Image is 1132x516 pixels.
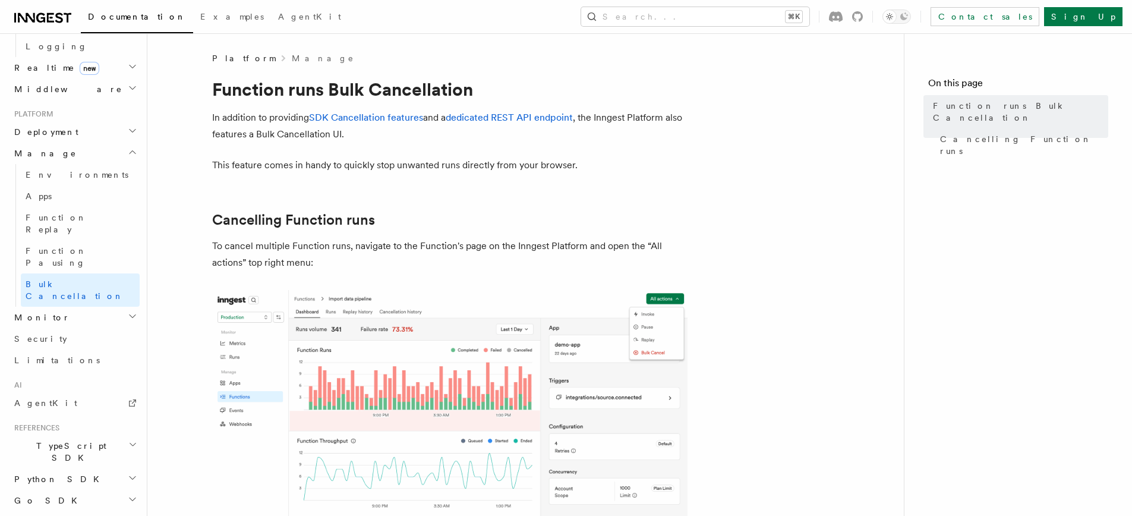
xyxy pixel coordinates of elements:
a: Security [10,328,140,350]
kbd: ⌘K [786,11,802,23]
span: TypeScript SDK [10,440,128,464]
a: Function runs Bulk Cancellation [928,95,1108,128]
span: Environments [26,170,128,180]
span: AgentKit [278,12,341,21]
span: Platform [212,52,275,64]
button: Search...⌘K [581,7,809,26]
span: Examples [200,12,264,21]
span: Platform [10,109,53,119]
span: Cancelling Function runs [940,133,1108,157]
a: SDK Cancellation features [309,112,423,123]
button: Monitor [10,307,140,328]
span: Monitor [10,312,70,323]
span: Realtime [10,62,99,74]
button: TypeScript SDK [10,435,140,468]
a: AgentKit [10,392,140,414]
span: Function runs Bulk Cancellation [933,100,1108,124]
button: Middleware [10,78,140,100]
button: Manage [10,143,140,164]
span: Function Replay [26,213,87,234]
span: Bulk Cancellation [26,279,124,301]
span: Function Pausing [26,246,87,268]
a: Logging [21,36,140,57]
span: AgentKit [14,398,77,408]
button: Toggle dark mode [882,10,911,24]
span: Deployment [10,126,78,138]
span: Middleware [10,83,122,95]
p: To cancel multiple Function runs, navigate to the Function's page on the Inngest Platform and ope... [212,238,688,271]
p: In addition to providing and a , the Inngest Platform also features a Bulk Cancellation UI. [212,109,688,143]
a: Cancelling Function runs [212,212,375,228]
a: Manage [292,52,355,64]
span: AI [10,380,22,390]
span: Manage [10,147,77,159]
span: Logging [26,42,87,51]
a: Apps [21,185,140,207]
a: Environments [21,164,140,185]
p: This feature comes in handy to quickly stop unwanted runs directly from your browser. [212,157,688,174]
span: Apps [26,191,52,201]
button: Go SDK [10,490,140,511]
h4: On this page [928,76,1108,95]
a: AgentKit [271,4,348,32]
a: Limitations [10,350,140,371]
span: Python SDK [10,473,106,485]
span: Go SDK [10,495,84,506]
a: Function Replay [21,207,140,240]
span: References [10,423,59,433]
a: Function Pausing [21,240,140,273]
a: Examples [193,4,271,32]
a: Contact sales [931,7,1039,26]
a: dedicated REST API endpoint [446,112,573,123]
a: Bulk Cancellation [21,273,140,307]
span: Limitations [14,355,100,365]
span: Documentation [88,12,186,21]
a: Documentation [81,4,193,33]
a: Cancelling Function runs [935,128,1108,162]
span: new [80,62,99,75]
h1: Function runs Bulk Cancellation [212,78,688,100]
span: Security [14,334,67,344]
button: Python SDK [10,468,140,490]
div: Manage [10,164,140,307]
button: Deployment [10,121,140,143]
a: Sign Up [1044,7,1122,26]
button: Realtimenew [10,57,140,78]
